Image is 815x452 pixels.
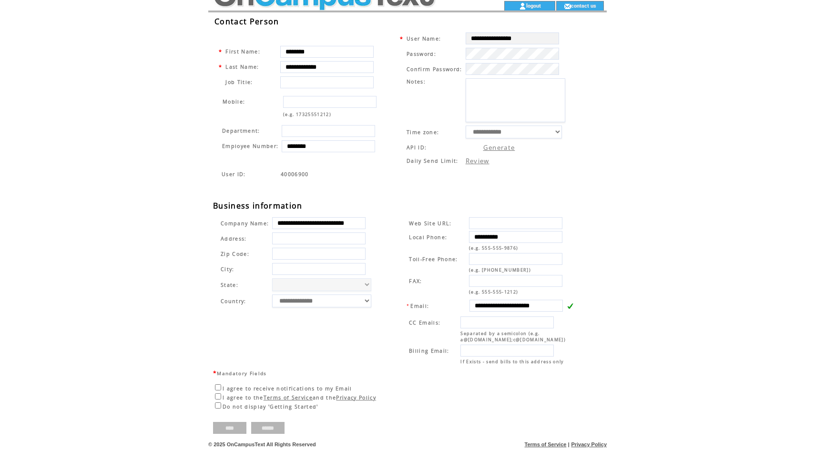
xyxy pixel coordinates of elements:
[222,171,246,178] span: Indicates the agent code for sign up page with sales agent or reseller tracking code
[221,220,269,227] span: Company Name:
[222,143,278,149] span: Employee Number:
[571,2,596,9] a: contact us
[564,2,571,10] img: contact_us_icon.gif
[222,127,260,134] span: Department:
[213,200,303,211] span: Business information
[407,129,439,136] span: Time zone:
[407,144,427,151] span: API ID:
[225,48,260,55] span: First Name:
[313,394,336,401] span: and the
[407,78,426,85] span: Notes:
[221,235,247,242] span: Address:
[223,394,264,401] span: I agree to the
[469,289,518,295] span: (e.g. 555-555-1212)
[460,358,564,365] span: If Exists - send bills to this address only
[571,441,607,447] a: Privacy Policy
[525,441,567,447] a: Terms of Service
[409,234,447,241] span: Local Phone:
[217,370,266,377] span: Mandatory Fields
[469,245,518,251] span: (e.g. 555-555-9876)
[409,256,458,263] span: Toll-Free Phone:
[409,319,440,326] span: CC Emails:
[568,441,570,447] span: |
[281,171,309,178] span: Indicates the agent code for sign up page with sales agent or reseller tracking code
[407,158,458,164] span: Daily Send Limit:
[336,394,376,401] a: Privacy Policy
[460,330,566,343] span: Separated by a semicolon (e.g. a@[DOMAIN_NAME];c@[DOMAIN_NAME])
[567,303,573,309] img: v.gif
[223,385,352,392] span: I agree to receive notifications to my Email
[208,441,316,447] span: © 2025 OnCampusText All Rights Reserved
[225,79,253,85] span: Job Title:
[283,111,331,117] span: (e.g. 17325551212)
[410,303,429,309] span: Email:
[407,66,462,73] span: Confirm Password:
[223,403,318,410] span: Do not display 'Getting Started'
[407,51,436,57] span: Password:
[221,282,269,288] span: State:
[526,2,541,9] a: logout
[409,278,422,284] span: FAX:
[466,157,489,165] a: Review
[407,35,441,42] span: User Name:
[214,16,279,27] span: Contact Person
[519,2,526,10] img: account_icon.gif
[469,267,531,273] span: (e.g. [PHONE_NUMBER])
[264,394,313,401] a: Terms of Service
[221,251,249,257] span: Zip Code:
[225,63,259,70] span: Last Name:
[223,98,245,105] span: Mobile:
[409,347,449,354] span: Billing Email:
[409,220,451,227] span: Web Site URL:
[221,298,246,305] span: Country:
[483,143,515,152] a: Generate
[221,266,234,273] span: City:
